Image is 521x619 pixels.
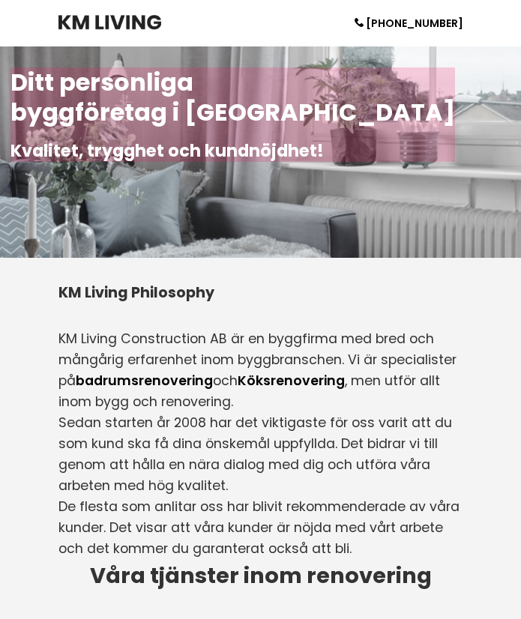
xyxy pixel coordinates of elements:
[58,496,463,559] p: De flesta som anlitar oss har blivit rekommenderade av våra kunder. Det visar att våra kunder är ...
[58,328,463,412] p: KM Living Construction AB är en byggfirma med bred och mångårig erfarenhet inom byggbranschen. Vi...
[355,18,463,28] a: [PHONE_NUMBER]
[238,372,345,390] a: Köksrenovering
[58,559,463,593] h2: Våra tjänster inom renovering
[10,139,455,162] h2: Kvalitet, trygghet och kundnöjdhet!
[58,282,463,304] h3: KM Living Philosophy
[10,67,455,127] h1: Ditt personliga byggföretag i [GEOGRAPHIC_DATA]
[76,372,213,390] a: badrumsrenovering
[58,412,463,496] p: Sedan starten år 2008 har det viktigaste för oss varit att du som kund ska få dina önskemål uppfy...
[58,15,161,30] img: KM Living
